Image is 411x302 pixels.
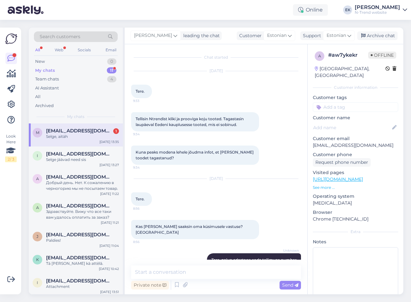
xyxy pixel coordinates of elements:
div: leading the chat [181,32,220,39]
span: j [36,234,38,239]
img: Askly Logo [5,33,17,45]
div: [DATE] 10:42 [99,266,119,271]
span: Tere. [136,89,145,94]
p: Chrome [TECHNICAL_ID] [313,216,398,222]
div: Private note [131,281,169,289]
div: AI Assistant [35,85,59,91]
div: Chat started [131,55,301,60]
span: Estonian [327,32,346,39]
div: [DATE] 13:27 [99,163,119,167]
p: [EMAIL_ADDRESS][DOMAIN_NAME] [313,142,398,149]
span: altynay.iskakova99@gmail.com [46,203,113,209]
span: Estonian [267,32,287,39]
div: Attachment [46,284,119,289]
p: Operating system [313,193,398,200]
p: [MEDICAL_DATA] [313,200,398,206]
div: Archive chat [357,31,398,40]
div: # aw7ykekr [328,51,368,59]
a: [URL][DOMAIN_NAME] [313,176,363,182]
div: [GEOGRAPHIC_DATA], [GEOGRAPHIC_DATA] [315,65,385,79]
div: 4 [107,76,116,82]
div: [DATE] 11:21 [101,220,119,225]
p: Customer phone [313,151,398,158]
span: mariliiszeiger21@gmail.com [46,128,113,134]
div: Support [300,32,321,39]
span: i [37,153,38,158]
span: Send [282,282,298,288]
div: My chats [35,67,55,74]
div: Archived [35,103,54,109]
div: Request phone number [313,158,371,167]
div: Web [53,46,65,54]
div: Tā [PERSON_NAME] kā attēlā. [46,261,119,266]
span: annakononchuk29@gmail.com [46,174,113,180]
div: Online [293,4,328,16]
p: Customer tags [313,94,398,101]
p: Browser [313,209,398,216]
p: Customer email [313,135,398,142]
a: [PERSON_NAME]N-Trend website [355,5,407,15]
span: 8:56 [133,239,157,244]
div: New [35,58,45,65]
div: Team chats [35,76,59,82]
span: My chats [67,114,84,120]
div: Paldies! [46,238,119,243]
div: Customer [237,32,262,39]
div: [DATE] [131,68,301,74]
span: k [36,257,39,262]
span: Search customers [40,33,80,40]
div: Socials [76,46,92,54]
p: See more ... [313,185,398,190]
div: [DATE] 13:51 [100,289,119,294]
div: [DATE] 11:22 [100,191,119,196]
span: 9:33 [133,98,157,103]
div: 11 [107,67,116,74]
span: Tere. [136,197,145,201]
div: All [34,46,41,54]
span: [PERSON_NAME] [134,32,172,39]
div: 2 / 3 [5,156,17,162]
div: Selge, aitäh [46,134,119,139]
span: ivan0526@inbox.lv [46,278,113,284]
span: 9:34 [133,165,157,170]
span: Kuna peaks modena lehele jõudma infot, et [PERSON_NAME] toodet tagastanud? [136,150,255,160]
span: i [37,280,38,285]
div: EK [343,5,352,14]
div: Customer information [313,85,398,90]
div: Selge jäävad need sis [46,157,119,163]
span: 9:34 [133,132,157,137]
span: Tellisin Ntrendist kliki ja prooviga koju tooted. Tagastasin laupäeval Eedeni kauplusesse tooted,... [136,116,245,127]
div: [DATE] 13:35 [99,139,119,144]
span: indrek.luigujoe@gmail.com [46,151,113,157]
div: N-Trend website [355,10,400,15]
div: [DATE] 11:04 [99,243,119,248]
div: [DATE] [131,176,301,181]
span: a [36,205,39,210]
span: 8:56 [133,206,157,211]
div: Здравствуйте. Вижу что все таки вам удалось оплатить за заказ? [46,209,119,220]
input: Add a tag [313,102,398,112]
div: Look Here [5,133,17,162]
div: Extra [313,229,398,235]
span: a [36,176,39,181]
p: Visited pages [313,169,398,176]
span: Kas [PERSON_NAME] saaksin oma küsimusele vastuse? [GEOGRAPHIC_DATA] [136,224,244,235]
input: Add name [313,124,391,131]
span: Offline [368,52,396,59]
div: All [35,94,41,100]
p: Customer name [313,114,398,121]
span: Unknown [275,248,299,253]
span: a [318,54,321,58]
span: kiicha13@inbox.lv [46,255,113,261]
span: m [36,130,39,135]
p: Notes [313,239,398,245]
div: Email [104,46,118,54]
div: 0 [107,58,116,65]
div: Добрый день. Нет. К сожалению в черногорию мы не посылаем товар. [46,180,119,191]
div: [PERSON_NAME] [355,5,400,10]
span: Tere, palun edastage enda tellimuse number [211,257,296,262]
div: 1 [113,128,119,134]
span: janastepane@gmail.com [46,232,113,238]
